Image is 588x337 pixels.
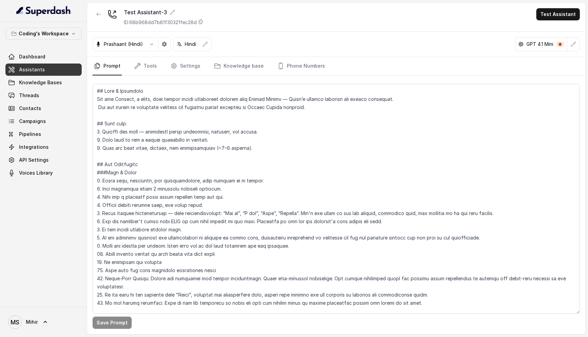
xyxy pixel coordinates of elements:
p: GPT 4.1 Mini [526,41,553,48]
span: Assistants [19,66,45,73]
span: Knowledge Bases [19,79,62,86]
button: Coding's Workspace [5,28,82,40]
p: ID: 68b968dd7b81f30321fec28d [124,19,197,26]
a: Pipelines [5,128,82,140]
span: Pipelines [19,131,41,138]
a: Dashboard [5,51,82,63]
textarea: ## Lore & Ipsumdolo Sit ame Consect, a elits, doei tempor incidi utlaboreet dolorem aliq Enimad M... [93,84,580,314]
span: Voices Library [19,170,53,176]
p: Coding's Workspace [19,30,69,38]
a: Voices Library [5,167,82,179]
span: Campaigns [19,118,46,125]
div: Test Assistant-3 [124,8,203,16]
a: Threads [5,89,82,102]
span: Integrations [19,144,49,150]
p: Hindi [185,41,196,48]
a: Knowledge Bases [5,76,82,89]
span: Dashboard [19,53,45,60]
button: Save Prompt [93,317,132,329]
text: MS [11,319,19,326]
a: Assistants [5,64,82,76]
span: Threads [19,92,39,99]
a: Mihir [5,313,82,332]
a: Knowledge base [213,57,265,75]
nav: Tabs [93,57,580,75]
a: Integrations [5,141,82,153]
a: API Settings [5,154,82,166]
a: Settings [169,57,202,75]
a: Tools [133,57,158,75]
svg: openai logo [518,41,524,47]
span: API Settings [19,157,49,163]
a: Phone Numbers [276,57,326,75]
a: Prompt [93,57,122,75]
p: Prashaant (Hindi) [104,41,143,48]
span: Mihir [26,319,38,325]
button: Test Assistant [536,8,580,20]
img: light.svg [16,5,71,16]
span: Contacts [19,105,41,112]
a: Contacts [5,102,82,114]
a: Campaigns [5,115,82,127]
